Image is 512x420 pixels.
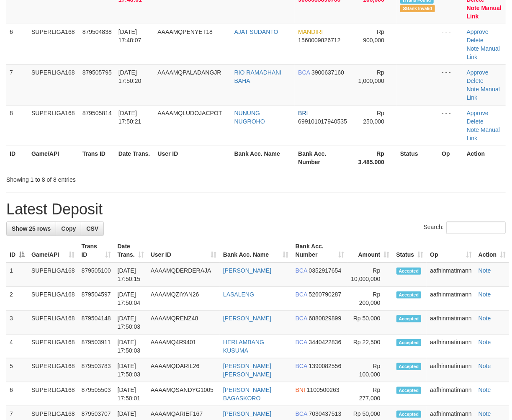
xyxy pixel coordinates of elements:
[396,363,422,370] span: Accepted
[234,69,282,84] a: RIO RAMADHANI BAHA
[6,24,28,64] td: 6
[363,110,384,125] span: Rp 250,000
[467,110,489,116] a: Approve
[347,382,393,406] td: Rp 277,000
[28,64,79,105] td: SUPERLIGA168
[223,267,271,274] a: [PERSON_NAME]
[309,291,342,298] span: Copy 5260790287 to clipboard
[479,339,491,345] a: Note
[78,239,114,263] th: Trans ID: activate to sort column ascending
[61,225,76,232] span: Copy
[78,358,114,382] td: 879503783
[479,291,491,298] a: Note
[351,146,397,170] th: Rp 3.485.000
[6,263,28,287] td: 1
[347,287,393,311] td: Rp 200,000
[114,263,147,287] td: [DATE] 17:50:15
[427,287,475,311] td: aafhinmatimann
[231,146,295,170] th: Bank Acc. Name
[396,291,422,299] span: Accepted
[6,382,28,406] td: 6
[298,110,308,116] span: BRI
[475,239,509,263] th: Action: activate to sort column ascending
[347,239,393,263] th: Amount: activate to sort column ascending
[79,146,115,170] th: Trans ID
[223,291,254,298] a: LASALENG
[82,28,112,35] span: 879504838
[223,387,271,402] a: [PERSON_NAME] BAGASKORO
[296,315,307,322] span: BCA
[114,358,147,382] td: [DATE] 17:50:03
[309,267,342,274] span: Copy 0352917654 to clipboard
[296,291,307,298] span: BCA
[467,5,502,20] a: Manual Link
[479,387,491,393] a: Note
[438,24,463,64] td: - - -
[347,263,393,287] td: Rp 10,000,000
[309,315,342,322] span: Copy 6880829899 to clipboard
[438,105,463,146] td: - - -
[424,222,506,234] label: Search:
[220,239,292,263] th: Bank Acc. Name: activate to sort column ascending
[479,363,491,369] a: Note
[467,126,500,142] a: Manual Link
[467,5,480,11] a: Note
[28,146,79,170] th: Game/API
[28,287,78,311] td: SUPERLIGA168
[467,86,500,101] a: Manual Link
[114,311,147,335] td: [DATE] 17:50:03
[28,358,78,382] td: SUPERLIGA168
[82,69,112,76] span: 879505795
[292,239,348,263] th: Bank Acc. Number: activate to sort column ascending
[296,387,305,393] span: BNI
[396,339,422,346] span: Accepted
[157,110,222,116] span: AAAAMQLUDOJACPOT
[6,287,28,311] td: 2
[78,311,114,335] td: 879504148
[147,311,220,335] td: AAAAMQRENZ48
[396,315,422,322] span: Accepted
[118,69,142,84] span: [DATE] 17:50:20
[296,410,307,417] span: BCA
[12,225,51,232] span: Show 25 rows
[479,410,491,417] a: Note
[114,335,147,358] td: [DATE] 17:50:03
[147,239,220,263] th: User ID: activate to sort column ascending
[147,382,220,406] td: AAAAMQSANDYG1005
[6,222,56,236] a: Show 25 rows
[427,239,475,263] th: Op: activate to sort column ascending
[6,146,28,170] th: ID
[309,339,342,345] span: Copy 3440422836 to clipboard
[78,382,114,406] td: 879505503
[396,411,422,418] span: Accepted
[467,45,479,52] a: Note
[28,311,78,335] td: SUPERLIGA168
[6,311,28,335] td: 3
[118,110,142,125] span: [DATE] 17:50:21
[82,110,112,116] span: 879505814
[6,239,28,263] th: ID: activate to sort column descending
[307,387,340,393] span: Copy 1100500263 to clipboard
[147,358,220,382] td: AAAAMQDARIL26
[397,146,438,170] th: Status
[309,363,342,369] span: Copy 1390082556 to clipboard
[157,69,221,76] span: AAAAMQPALADANGJR
[467,86,479,93] a: Note
[427,358,475,382] td: aafhinmatimann
[479,315,491,322] a: Note
[6,358,28,382] td: 5
[309,410,342,417] span: Copy 7030437513 to clipboard
[347,335,393,358] td: Rp 22,500
[28,335,78,358] td: SUPERLIGA168
[114,287,147,311] td: [DATE] 17:50:04
[28,239,78,263] th: Game/API: activate to sort column ascending
[6,105,28,146] td: 8
[223,339,264,354] a: HERLAMBANG KUSUMA
[396,387,422,394] span: Accepted
[311,69,344,76] span: Copy 3900637160 to clipboard
[81,222,104,236] a: CSV
[363,28,384,44] span: Rp 900,000
[427,382,475,406] td: aafhinmatimann
[295,146,351,170] th: Bank Acc. Number
[147,263,220,287] td: AAAAMQDERDERAJA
